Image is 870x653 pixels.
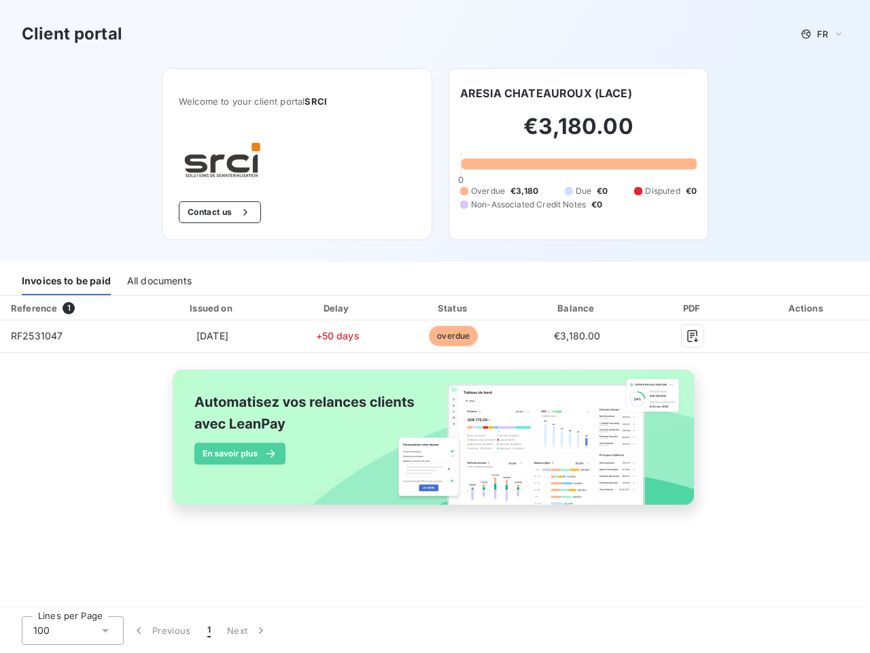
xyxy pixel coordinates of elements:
[576,185,591,197] span: Due
[33,624,50,637] span: 100
[219,616,276,645] button: Next
[591,199,602,211] span: €0
[597,185,608,197] span: €0
[207,624,211,637] span: 1
[11,330,63,341] span: RF2531047
[458,174,464,185] span: 0
[124,616,199,645] button: Previous
[471,199,586,211] span: Non-Associated Credit Notes
[196,330,228,341] span: [DATE]
[471,185,505,197] span: Overdue
[22,267,111,295] div: Invoices to be paid
[199,616,219,645] button: 1
[179,201,261,223] button: Contact us
[644,301,741,315] div: PDF
[460,113,697,154] h2: €3,180.00
[316,330,360,341] span: +50 days
[510,185,538,197] span: €3,180
[304,96,327,107] span: SRCI
[127,267,192,295] div: All documents
[516,301,640,315] div: Balance
[397,301,510,315] div: Status
[179,96,415,107] span: Welcome to your client portal
[645,185,680,197] span: Disputed
[160,361,710,529] img: banner
[554,330,600,341] span: €3,180.00
[460,85,632,101] h6: ARESIA CHATEAUROUX (LACE)
[147,301,278,315] div: Issued on
[429,326,478,346] span: overdue
[179,139,266,180] img: Company logo
[746,301,867,315] div: Actions
[11,303,57,314] div: Reference
[283,301,391,315] div: Delay
[22,22,122,46] h3: Client portal
[686,185,697,197] span: €0
[63,302,75,314] span: 1
[817,29,828,39] span: FR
